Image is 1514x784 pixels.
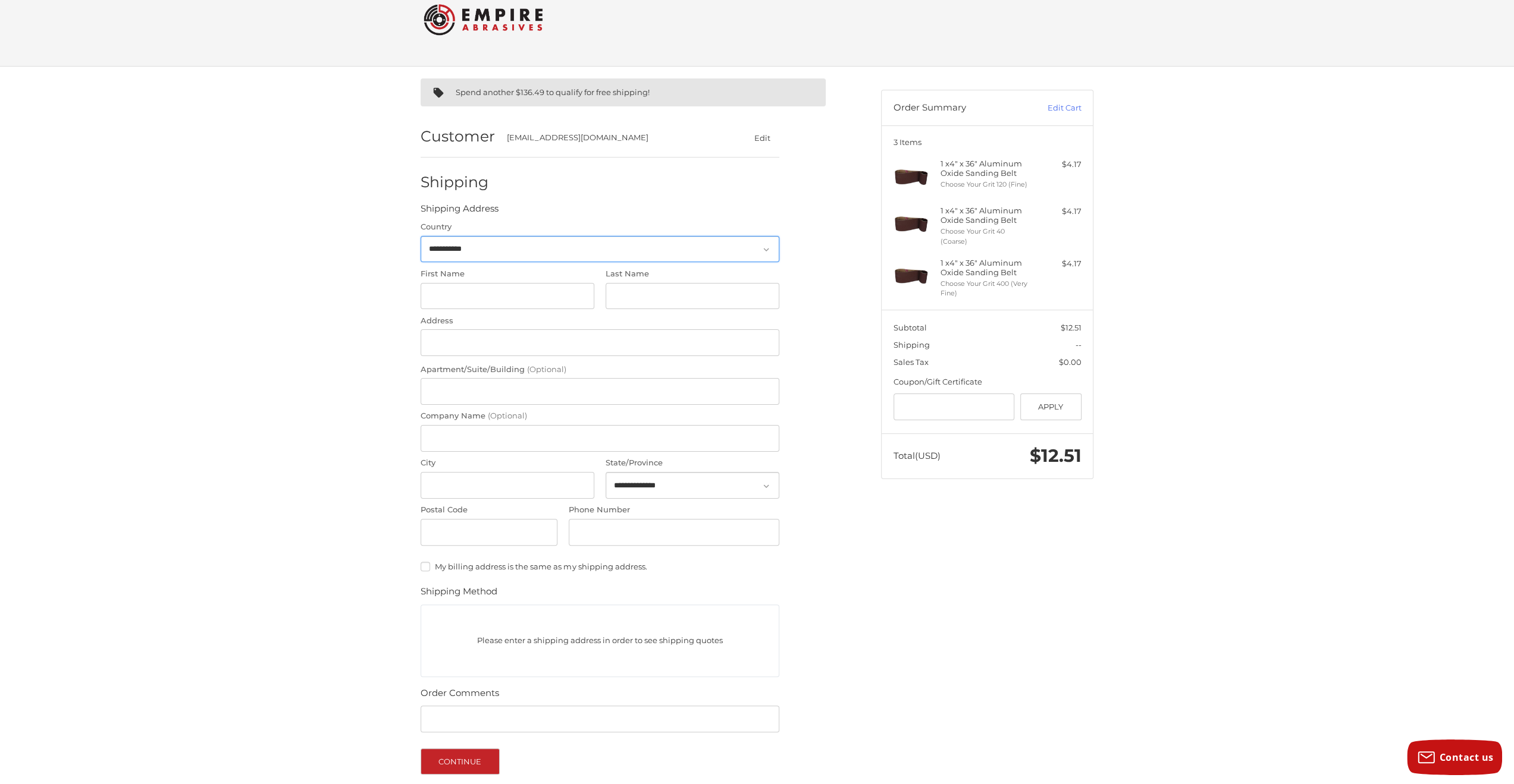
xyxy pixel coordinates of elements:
[1035,206,1082,218] div: $4.17
[1440,751,1494,764] span: Contact us
[894,137,1082,147] h3: 3 Items
[421,315,779,327] label: Address
[421,127,495,146] h2: Customer
[421,748,500,774] button: Continue
[488,411,527,420] small: (Optional)
[569,504,779,516] label: Phone Number
[421,410,779,422] label: Company Name
[941,226,1032,246] li: Choose Your Grit 40 (Coarse)
[606,457,779,469] label: State/Province
[1035,258,1082,270] div: $4.17
[456,87,650,97] span: Spend another $136.49 to qualify for free shipping!
[894,102,1021,114] h3: Order Summary
[421,173,490,191] h2: Shipping
[894,323,927,332] span: Subtotal
[1407,739,1502,775] button: Contact us
[1076,340,1082,350] span: --
[1035,159,1082,171] div: $4.17
[894,393,1015,420] input: Gift Certificate or Coupon Code
[941,180,1032,190] li: Choose Your Grit 120 (Fine)
[1059,357,1082,367] span: $0.00
[507,132,722,144] div: [EMAIL_ADDRESS][DOMAIN_NAME]
[421,202,499,221] legend: Shipping Address
[941,279,1032,298] li: Choose Your Grit 400 (Very Fine)
[1021,102,1082,114] a: Edit Cart
[1061,323,1082,332] span: $12.51
[894,376,1082,388] div: Coupon/Gift Certificate
[941,206,1032,225] h4: 1 x 4" x 36" Aluminum Oxide Sanding Belt
[1020,393,1082,420] button: Apply
[421,457,594,469] label: City
[421,629,779,652] p: Please enter a shipping address in order to see shipping quotes
[421,268,594,280] label: First Name
[894,340,930,350] span: Shipping
[527,364,566,374] small: (Optional)
[941,258,1032,278] h4: 1 x 4" x 36" Aluminum Oxide Sanding Belt
[606,268,779,280] label: Last Name
[894,357,929,367] span: Sales Tax
[421,221,779,233] label: Country
[894,450,941,461] span: Total (USD)
[421,585,497,604] legend: Shipping Method
[1030,445,1082,467] span: $12.51
[421,562,779,571] label: My billing address is the same as my shipping address.
[421,364,779,376] label: Apartment/Suite/Building
[421,504,557,516] label: Postal Code
[745,129,779,146] button: Edit
[941,159,1032,178] h4: 1 x 4" x 36" Aluminum Oxide Sanding Belt
[421,687,499,706] legend: Order Comments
